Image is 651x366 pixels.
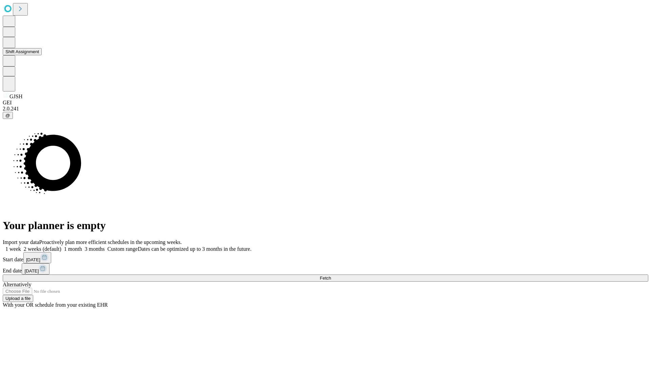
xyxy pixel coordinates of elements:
[85,246,105,252] span: 3 months
[23,252,51,263] button: [DATE]
[138,246,251,252] span: Dates can be optimized up to 3 months in the future.
[3,48,42,55] button: Shift Assignment
[5,246,21,252] span: 1 week
[26,257,40,262] span: [DATE]
[3,263,648,274] div: End date
[3,274,648,282] button: Fetch
[3,219,648,232] h1: Your planner is empty
[22,263,50,274] button: [DATE]
[3,302,108,308] span: With your OR schedule from your existing EHR
[107,246,138,252] span: Custom range
[320,276,331,281] span: Fetch
[3,295,33,302] button: Upload a file
[5,113,10,118] span: @
[9,94,22,99] span: GJSH
[24,268,39,273] span: [DATE]
[3,112,13,119] button: @
[3,252,648,263] div: Start date
[3,100,648,106] div: GEI
[3,282,31,287] span: Alternatively
[24,246,61,252] span: 2 weeks (default)
[3,239,39,245] span: Import your data
[3,106,648,112] div: 2.0.241
[64,246,82,252] span: 1 month
[39,239,182,245] span: Proactively plan more efficient schedules in the upcoming weeks.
